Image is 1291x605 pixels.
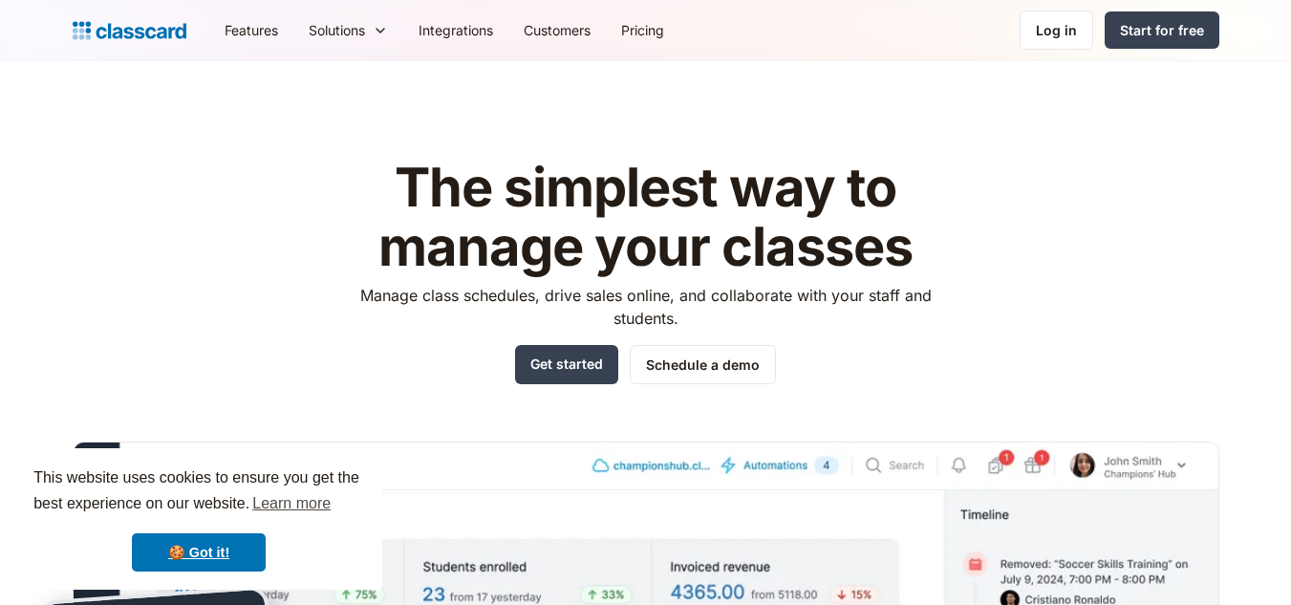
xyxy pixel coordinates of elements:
a: Schedule a demo [630,345,776,384]
a: Start for free [1105,11,1219,49]
a: Integrations [403,9,508,52]
h1: The simplest way to manage your classes [342,159,949,276]
p: Manage class schedules, drive sales online, and collaborate with your staff and students. [342,284,949,330]
div: Solutions [293,9,403,52]
a: Get started [515,345,618,384]
a: Customers [508,9,606,52]
div: cookieconsent [15,448,382,590]
a: Pricing [606,9,679,52]
div: Log in [1036,20,1077,40]
a: Log in [1020,11,1093,50]
a: Features [209,9,293,52]
span: This website uses cookies to ensure you get the best experience on our website. [33,466,364,518]
a: dismiss cookie message [132,533,266,572]
div: Solutions [309,20,365,40]
a: learn more about cookies [249,489,334,518]
div: Start for free [1120,20,1204,40]
a: home [73,17,186,44]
